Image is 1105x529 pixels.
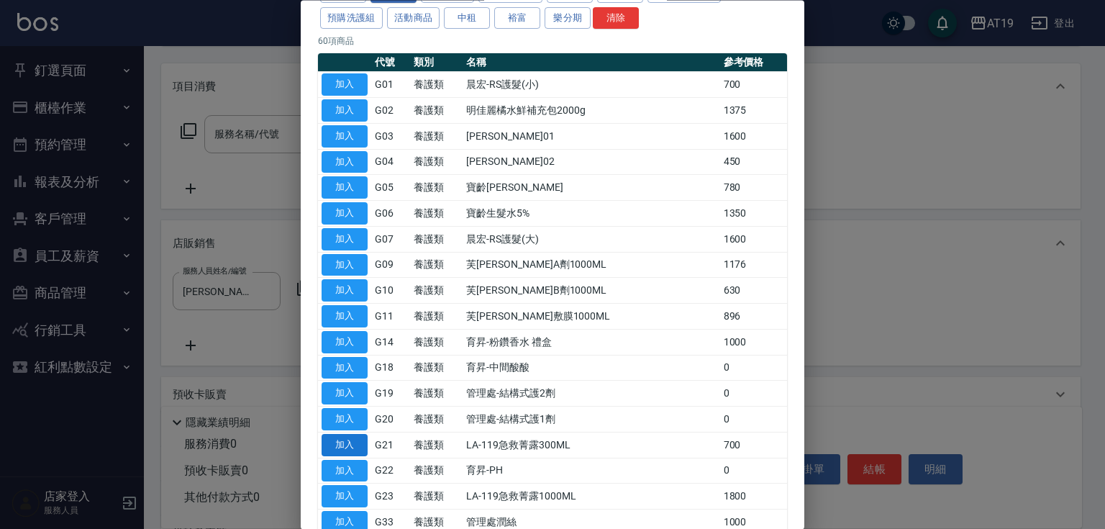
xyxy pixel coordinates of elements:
[322,280,368,302] button: 加入
[371,98,410,124] td: G02
[410,330,463,356] td: 養護類
[371,253,410,279] td: G09
[322,100,368,122] button: 加入
[322,151,368,173] button: 加入
[720,356,787,381] td: 0
[463,72,719,98] td: 晨宏-RS護髮(小)
[463,253,719,279] td: 芙[PERSON_NAME]A劑1000ML
[371,381,410,407] td: G19
[320,7,383,30] button: 預購洗護組
[371,433,410,458] td: G21
[371,458,410,484] td: G22
[322,460,368,482] button: 加入
[371,356,410,381] td: G18
[322,306,368,328] button: 加入
[410,433,463,458] td: 養護類
[322,74,368,96] button: 加入
[720,150,787,176] td: 450
[720,201,787,227] td: 1350
[463,150,719,176] td: [PERSON_NAME]02
[322,228,368,250] button: 加入
[593,7,639,30] button: 清除
[463,484,719,510] td: LA-119急救菁露1000ML
[410,124,463,150] td: 養護類
[720,124,787,150] td: 1600
[720,381,787,407] td: 0
[410,484,463,510] td: 養護類
[410,201,463,227] td: 養護類
[322,434,368,456] button: 加入
[322,383,368,405] button: 加入
[410,98,463,124] td: 養護類
[322,486,368,508] button: 加入
[463,175,719,201] td: 寶齡[PERSON_NAME]
[322,331,368,353] button: 加入
[720,484,787,510] td: 1800
[545,7,591,30] button: 樂分期
[322,357,368,379] button: 加入
[410,72,463,98] td: 養護類
[463,227,719,253] td: 晨宏-RS護髮(大)
[410,175,463,201] td: 養護類
[720,54,787,73] th: 參考價格
[410,407,463,433] td: 養護類
[322,409,368,431] button: 加入
[720,304,787,330] td: 896
[410,278,463,304] td: 養護類
[463,407,719,433] td: 管理處-結構式護1劑
[371,124,410,150] td: G03
[410,54,463,73] th: 類別
[387,7,440,30] button: 活動商品
[371,150,410,176] td: G04
[371,201,410,227] td: G06
[371,175,410,201] td: G05
[720,98,787,124] td: 1375
[410,150,463,176] td: 養護類
[720,227,787,253] td: 1600
[720,175,787,201] td: 780
[371,72,410,98] td: G01
[463,356,719,381] td: 育昇-中間酸酸
[720,72,787,98] td: 700
[463,201,719,227] td: 寶齡生髮水5%
[720,458,787,484] td: 0
[371,407,410,433] td: G20
[410,304,463,330] td: 養護類
[322,203,368,225] button: 加入
[463,98,719,124] td: 明佳麗橘水鮮補充包2000g
[720,278,787,304] td: 630
[720,433,787,458] td: 700
[720,330,787,356] td: 1000
[463,304,719,330] td: 芙[PERSON_NAME]敷膜1000ML
[322,177,368,199] button: 加入
[463,330,719,356] td: 育昇-粉鑽香水 禮盒
[371,304,410,330] td: G11
[410,356,463,381] td: 養護類
[720,253,787,279] td: 1176
[463,458,719,484] td: 育昇-PH
[318,35,787,48] p: 60 項商品
[371,278,410,304] td: G10
[410,458,463,484] td: 養護類
[322,254,368,276] button: 加入
[371,484,410,510] td: G23
[463,54,719,73] th: 名稱
[463,124,719,150] td: [PERSON_NAME]01
[371,330,410,356] td: G14
[720,407,787,433] td: 0
[410,253,463,279] td: 養護類
[494,7,540,30] button: 裕富
[463,433,719,458] td: LA-119急救菁露300ML
[371,54,410,73] th: 代號
[410,381,463,407] td: 養護類
[463,381,719,407] td: 管理處-結構式護2劑
[410,227,463,253] td: 養護類
[371,227,410,253] td: G07
[444,7,490,30] button: 中租
[322,125,368,148] button: 加入
[463,278,719,304] td: 芙[PERSON_NAME]B劑1000ML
